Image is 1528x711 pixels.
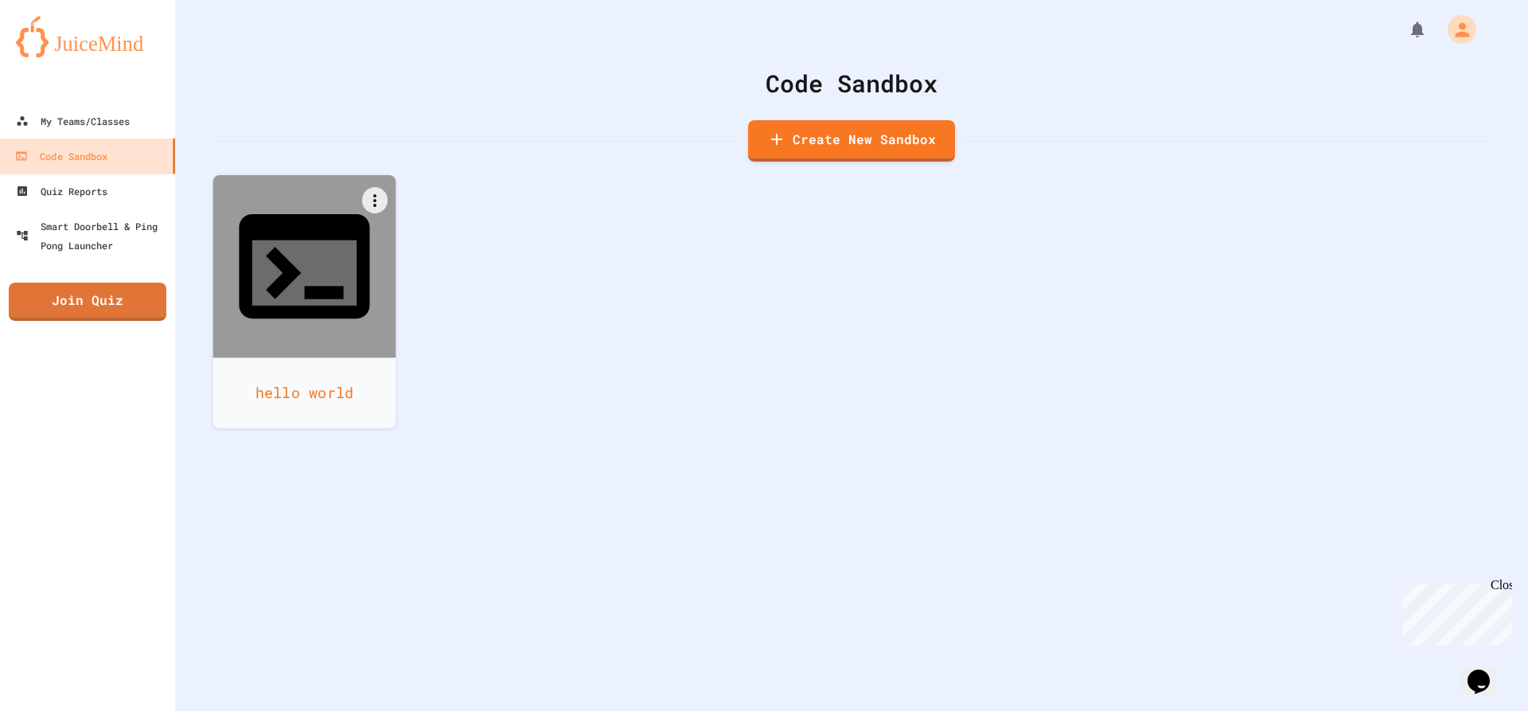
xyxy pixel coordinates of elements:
[15,146,107,166] div: Code Sandbox
[1431,11,1480,48] div: My Account
[1461,647,1512,695] iframe: chat widget
[213,357,396,428] div: hello world
[16,182,107,201] div: Quiz Reports
[16,217,169,255] div: Smart Doorbell & Ping Pong Launcher
[16,111,130,131] div: My Teams/Classes
[215,65,1488,101] div: Code Sandbox
[1396,578,1512,646] iframe: chat widget
[748,120,955,162] a: Create New Sandbox
[9,283,166,321] a: Join Quiz
[1378,16,1431,43] div: My Notifications
[213,175,396,428] a: hello world
[16,16,159,57] img: logo-orange.svg
[6,6,110,101] div: Chat with us now!Close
